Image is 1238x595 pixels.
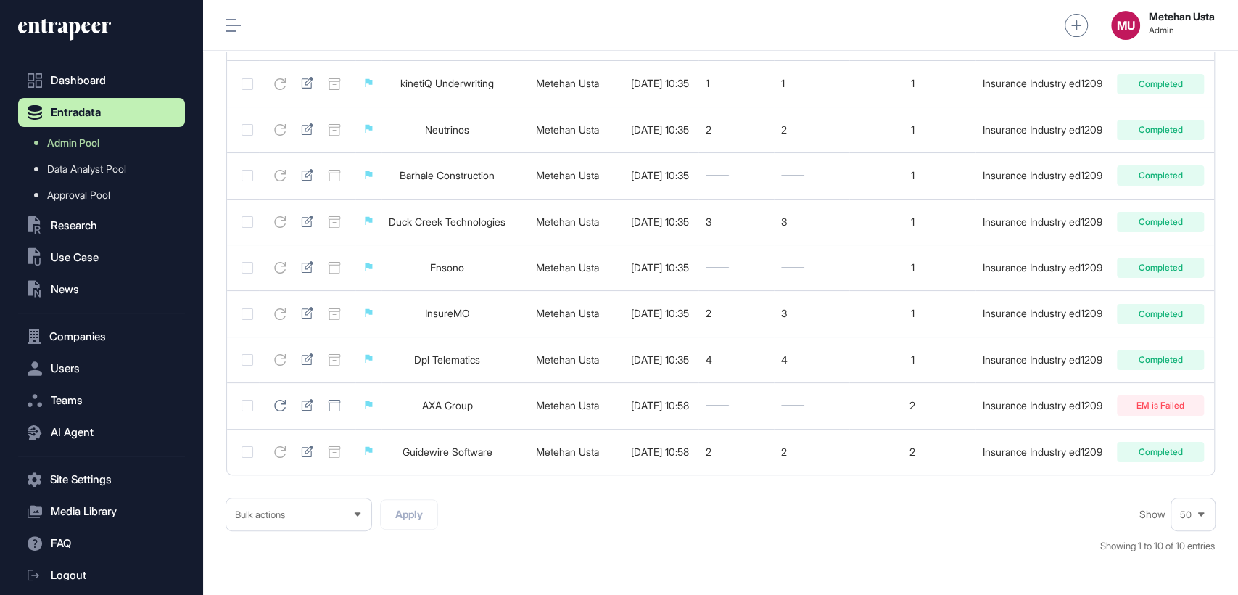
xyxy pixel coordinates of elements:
div: 1 [857,170,968,181]
div: 3 [781,308,842,319]
a: Admin Pool [25,130,185,156]
div: Showing 1 to 10 of 10 entries [1100,539,1215,554]
a: Approval Pool [25,182,185,208]
a: Dpl Telematics [414,353,480,366]
div: Completed [1117,304,1204,324]
div: 1 [857,124,968,136]
span: Dashboard [51,75,106,86]
span: Site Settings [50,474,112,485]
a: InsureMO [425,307,470,319]
a: Duck Creek Technologies [389,216,505,228]
span: Admin [1149,25,1215,36]
div: Insurance Industry ed1209 [983,308,1102,319]
span: Approval Pool [47,189,110,201]
a: Metehan Usta [536,169,599,181]
button: News [18,275,185,304]
span: 50 [1180,509,1192,520]
div: EM is Failed [1117,395,1204,416]
div: Completed [1117,258,1204,278]
div: 1 [857,262,968,274]
span: Media Library [51,506,117,517]
span: Research [51,220,97,231]
strong: Metehan Usta [1149,11,1215,22]
span: Logout [51,570,86,581]
div: 1 [781,78,842,89]
div: 2 [706,308,767,319]
a: kinetiQ Underwriting [400,77,494,89]
div: Insurance Industry ed1209 [983,354,1102,366]
div: Insurance Industry ed1209 [983,216,1102,228]
span: Companies [49,331,106,342]
div: 2 [706,124,767,136]
div: [DATE] 10:58 [629,446,691,458]
div: [DATE] 10:35 [629,354,691,366]
button: Site Settings [18,465,185,494]
div: 2 [781,446,842,458]
div: 2 [857,400,968,411]
span: AI Agent [51,427,94,438]
div: Insurance Industry ed1209 [983,446,1102,458]
div: [DATE] 10:35 [629,216,691,228]
div: Insurance Industry ed1209 [983,124,1102,136]
span: Bulk actions [235,509,285,520]
a: AXA Group [422,399,473,411]
span: Use Case [51,252,99,263]
span: Data Analyst Pool [47,163,126,175]
a: Metehan Usta [536,123,599,136]
button: Companies [18,322,185,351]
div: 1 [857,308,968,319]
div: 1 [857,78,968,89]
a: Barhale Construction [400,169,495,181]
a: Ensono [430,261,464,274]
div: 2 [857,446,968,458]
div: Completed [1117,442,1204,462]
div: Insurance Industry ed1209 [983,262,1102,274]
a: Metehan Usta [536,77,599,89]
span: Teams [51,395,83,406]
div: Completed [1117,165,1204,186]
span: News [51,284,79,295]
div: 1 [857,354,968,366]
a: Guidewire Software [403,446,492,458]
div: 2 [781,124,842,136]
div: [DATE] 10:35 [629,124,691,136]
button: Teams [18,386,185,415]
div: Completed [1117,350,1204,370]
button: Users [18,354,185,383]
div: Insurance Industry ed1209 [983,78,1102,89]
button: Research [18,211,185,240]
span: Entradata [51,107,101,118]
a: Metehan Usta [536,446,599,458]
div: 3 [781,216,842,228]
a: Metehan Usta [536,261,599,274]
div: [DATE] 10:35 [629,308,691,319]
div: Completed [1117,212,1204,232]
div: Completed [1117,120,1204,140]
span: Show [1139,509,1165,520]
div: 1 [706,78,767,89]
button: Use Case [18,243,185,272]
a: Neutrinos [425,123,469,136]
div: [DATE] 10:35 [629,170,691,181]
span: Users [51,363,80,374]
a: Metehan Usta [536,307,599,319]
div: 1 [857,216,968,228]
div: 4 [781,354,842,366]
button: MU [1111,11,1140,40]
button: FAQ [18,529,185,558]
a: Metehan Usta [536,399,599,411]
div: [DATE] 10:35 [629,78,691,89]
a: Metehan Usta [536,216,599,228]
a: Logout [18,561,185,590]
div: Completed [1117,74,1204,94]
button: Media Library [18,497,185,526]
div: 2 [706,446,767,458]
a: Metehan Usta [536,353,599,366]
a: Dashboard [18,66,185,95]
div: Insurance Industry ed1209 [983,170,1102,181]
span: Admin Pool [47,137,99,149]
div: [DATE] 10:58 [629,400,691,411]
div: 4 [706,354,767,366]
span: FAQ [51,538,71,549]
